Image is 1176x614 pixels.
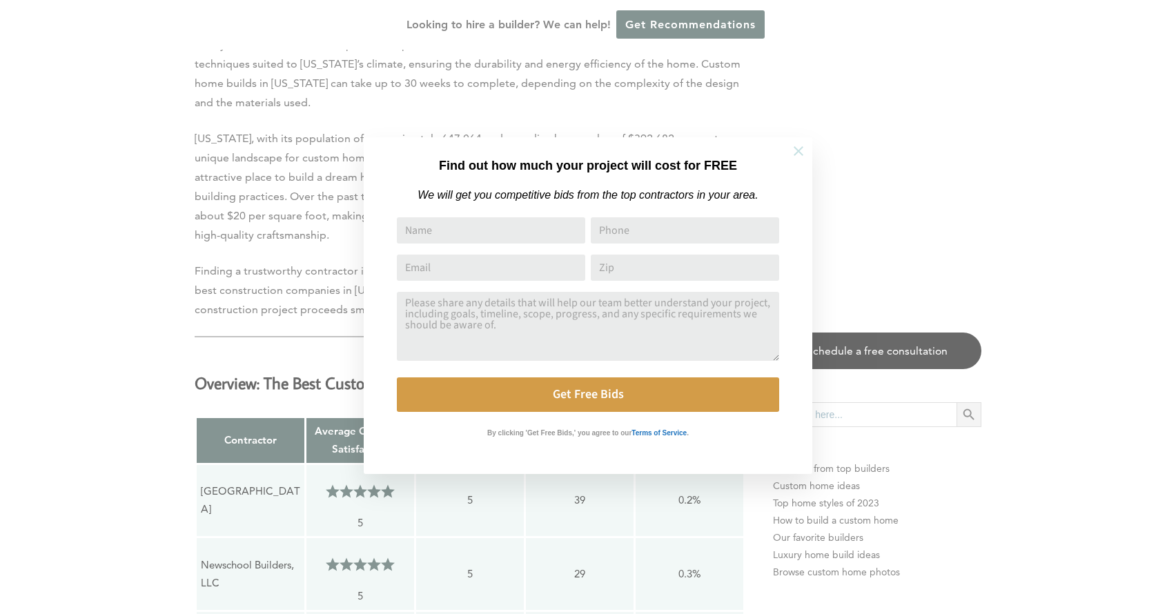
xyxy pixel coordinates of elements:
[397,217,585,244] input: Name
[397,255,585,281] input: Email Address
[487,429,631,437] strong: By clicking 'Get Free Bids,' you agree to our
[774,127,823,175] button: Close
[397,292,779,361] textarea: Comment or Message
[591,217,779,244] input: Phone
[397,377,779,412] button: Get Free Bids
[439,159,737,172] strong: Find out how much your project will cost for FREE
[911,515,1159,597] iframe: Drift Widget Chat Controller
[418,189,758,201] em: We will get you competitive bids from the top contractors in your area.
[631,429,687,437] strong: Terms of Service
[591,255,779,281] input: Zip
[687,429,689,437] strong: .
[631,426,687,437] a: Terms of Service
